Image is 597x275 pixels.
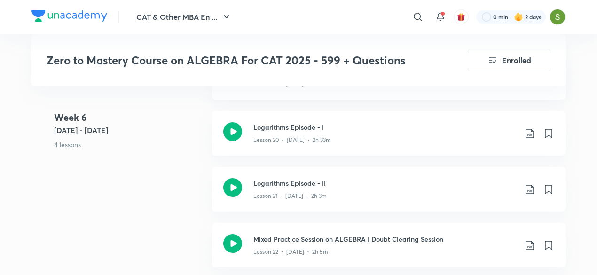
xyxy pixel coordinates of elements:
p: Lesson 20 • [DATE] • 2h 33m [253,136,331,144]
img: Company Logo [31,10,107,22]
h5: [DATE] - [DATE] [54,125,204,136]
button: CAT & Other MBA En ... [131,8,238,26]
img: streak [514,12,523,22]
h4: Week 6 [54,110,204,125]
p: Lesson 22 • [DATE] • 2h 5m [253,248,328,256]
a: Company Logo [31,10,107,24]
h3: Mixed Practice Session on ALGEBRA I Doubt Clearing Session [253,234,517,244]
a: Logarithms Episode - ILesson 20 • [DATE] • 2h 33m [212,111,566,167]
p: Lesson 21 • [DATE] • 2h 3m [253,192,327,200]
a: Logarithms Episode - IILesson 21 • [DATE] • 2h 3m [212,167,566,223]
img: Samridhi Vij [550,9,566,25]
button: Enrolled [468,49,550,71]
h3: Logarithms Episode - I [253,122,517,132]
p: 4 lessons [54,140,204,149]
h3: Zero to Mastery Course on ALGEBRA For CAT 2025 - 599 + Questions [47,54,415,67]
h3: Logarithms Episode - II [253,178,517,188]
button: avatar [454,9,469,24]
img: avatar [457,13,465,21]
